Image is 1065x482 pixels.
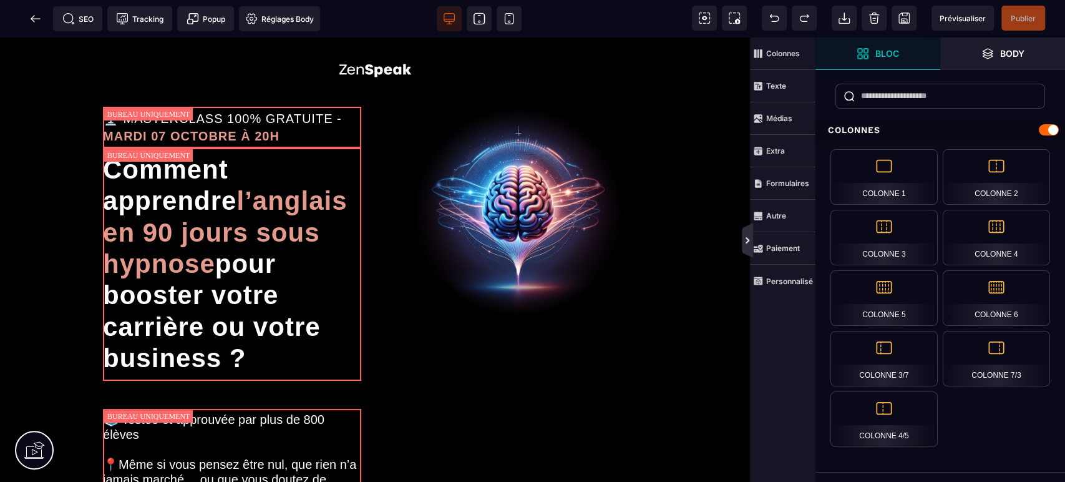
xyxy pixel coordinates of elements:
[766,211,786,220] strong: Autre
[750,135,815,167] span: Extra
[103,420,361,465] div: 📍Même si vous pensez être nul, que rien n’a jamais marché… ou que vous doutez de l’hypnose.
[750,37,815,70] span: Colonnes
[103,92,280,106] b: MARDI 07 OCTOBRE À 20H
[750,265,815,297] span: Personnalisé
[943,210,1050,265] div: Colonne 4
[766,146,785,155] strong: Extra
[103,117,361,337] div: Comment apprendre pour booster votre carrière ou votre business ?
[62,12,94,25] span: SEO
[830,331,938,386] div: Colonne 3/7
[437,6,462,31] span: Voir bureau
[766,179,809,188] strong: Formulaires
[107,6,172,31] span: Code de suivi
[103,375,361,405] div: 📚 Testée et approuvée par plus de 800 élèves
[766,243,800,253] strong: Paiement
[722,6,747,31] span: Capture d'écran
[1000,49,1024,58] strong: Body
[1001,6,1045,31] span: Enregistrer le contenu
[750,167,815,200] span: Formulaires
[497,6,522,31] span: Voir mobile
[414,69,623,278] img: 488bd1f94ef350e01b078492c70beb4b_68b4783387ddf_brain.png
[766,49,800,58] strong: Colonnes
[239,6,320,31] span: Favicon
[875,49,899,58] strong: Bloc
[892,6,917,31] span: Enregistrer
[467,6,492,31] span: Voir tablette
[931,6,994,31] span: Aperçu
[116,12,163,25] span: Tracking
[245,12,314,25] span: Réglages Body
[750,102,815,135] span: Médias
[23,6,48,31] span: Retour
[762,6,787,31] span: Défaire
[830,391,938,447] div: Colonne 4/5
[940,14,986,23] span: Prévisualiser
[943,149,1050,205] div: Colonne 2
[815,119,1065,142] div: Colonnes
[750,200,815,232] span: Autre
[53,6,102,31] span: Métadata SEO
[830,210,938,265] div: Colonne 3
[832,6,857,31] span: Importer
[792,6,817,31] span: Rétablir
[940,37,1065,70] span: Ouvrir les calques
[692,6,717,31] span: Voir les composants
[766,81,786,91] strong: Texte
[815,222,828,260] span: Afficher les vues
[815,37,940,70] span: Ouvrir les blocs
[328,19,421,48] img: adf03937b17c6f48210a28371234eee9_logo_zenspeak.png
[943,331,1050,386] div: Colonne 7/3
[1011,14,1036,23] span: Publier
[943,270,1050,326] div: Colonne 6
[766,114,792,123] strong: Médias
[830,270,938,326] div: Colonne 5
[103,72,361,107] div: 🖥️ MASTERCLASS 100% GRATUITE -
[750,70,815,102] span: Texte
[177,6,234,31] span: Créer une alerte modale
[830,149,938,205] div: Colonne 1
[187,12,225,25] span: Popup
[750,232,815,265] span: Paiement
[862,6,887,31] span: Nettoyage
[766,277,813,286] strong: Personnalisé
